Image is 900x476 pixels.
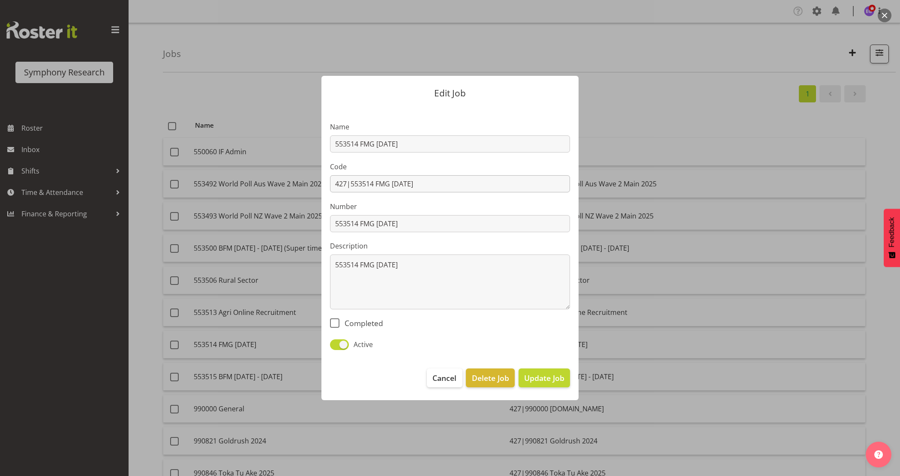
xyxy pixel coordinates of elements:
[466,368,514,387] button: Delete Job
[427,368,462,387] button: Cancel
[330,215,570,232] input: Job Number
[884,209,900,267] button: Feedback - Show survey
[349,339,373,350] span: Active
[339,318,383,328] span: Completed
[330,89,570,98] p: Edit Job
[330,175,570,192] input: Job Code
[330,122,570,132] label: Name
[888,217,896,247] span: Feedback
[330,241,570,251] label: Description
[874,450,883,459] img: help-xxl-2.png
[432,372,456,383] span: Cancel
[519,368,570,387] button: Update Job
[472,372,509,383] span: Delete Job
[330,135,570,153] input: Job Name
[330,162,570,172] label: Code
[524,372,564,383] span: Update Job
[330,201,570,212] label: Number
